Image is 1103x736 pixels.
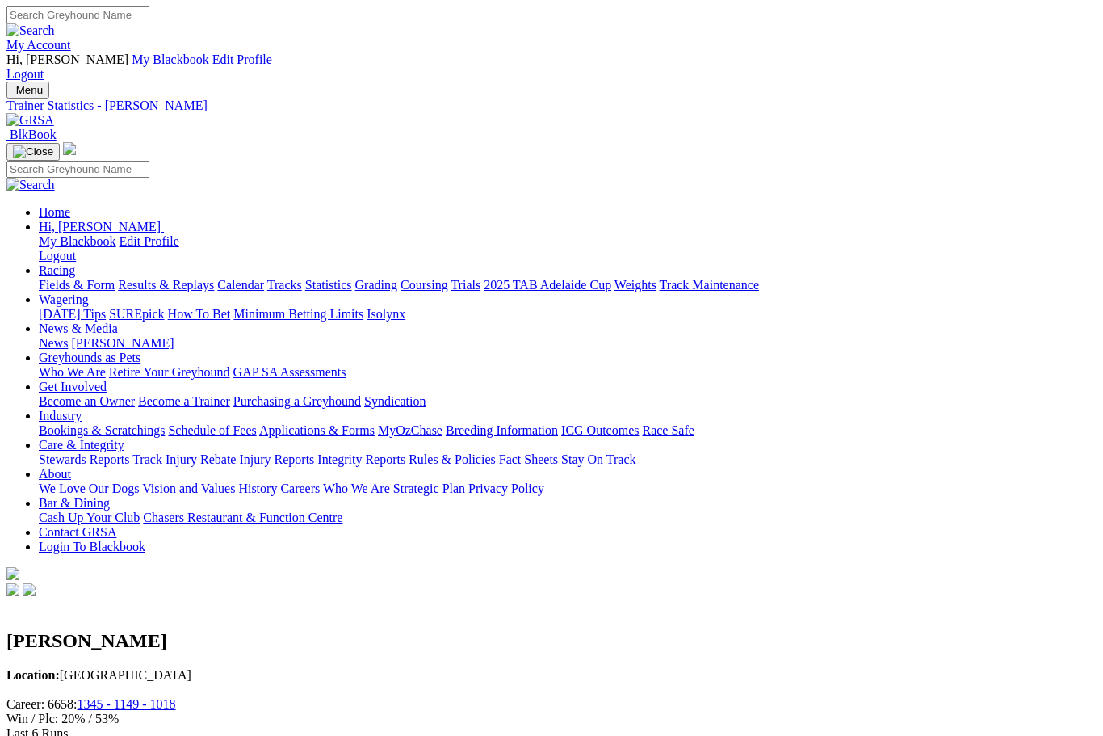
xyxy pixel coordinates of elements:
[23,583,36,596] img: twitter.svg
[6,178,55,192] img: Search
[39,482,139,495] a: We Love Our Dogs
[238,482,277,495] a: History
[39,394,1097,409] div: Get Involved
[6,668,60,682] b: Location:
[39,220,161,233] span: Hi, [PERSON_NAME]
[10,128,57,141] span: BlkBook
[168,307,231,321] a: How To Bet
[39,249,76,263] a: Logout
[317,452,405,466] a: Integrity Reports
[39,452,129,466] a: Stewards Reports
[6,630,1097,652] h2: [PERSON_NAME]
[39,205,70,219] a: Home
[132,452,236,466] a: Track Injury Rebate
[401,278,448,292] a: Coursing
[6,128,57,141] a: BlkBook
[39,365,106,379] a: Who We Are
[120,234,179,248] a: Edit Profile
[61,712,119,725] text: 20% / 53%
[39,336,68,350] a: News
[6,161,149,178] input: Search
[39,511,1097,525] div: Bar & Dining
[280,482,320,495] a: Careers
[39,540,145,553] a: Login To Blackbook
[484,278,611,292] a: 2025 TAB Adelaide Cup
[6,82,49,99] button: Toggle navigation
[39,307,106,321] a: [DATE] Tips
[6,53,1097,82] div: My Account
[39,496,110,510] a: Bar & Dining
[39,409,82,423] a: Industry
[364,394,426,408] a: Syndication
[39,467,71,481] a: About
[118,278,214,292] a: Results & Replays
[39,278,115,292] a: Fields & Form
[39,380,107,393] a: Get Involved
[168,423,256,437] a: Schedule of Fees
[13,145,53,158] img: Close
[39,234,1097,263] div: Hi, [PERSON_NAME]
[561,423,639,437] a: ICG Outcomes
[39,336,1097,351] div: News & Media
[305,278,352,292] a: Statistics
[138,394,230,408] a: Become a Trainer
[259,423,375,437] a: Applications & Forms
[39,423,165,437] a: Bookings & Scratchings
[233,307,363,321] a: Minimum Betting Limits
[39,452,1097,467] div: Care & Integrity
[39,423,1097,438] div: Industry
[39,351,140,364] a: Greyhounds as Pets
[142,482,235,495] a: Vision and Values
[6,567,19,580] img: logo-grsa-white.png
[323,482,390,495] a: Who We Are
[355,278,397,292] a: Grading
[6,6,149,23] input: Search
[39,263,75,277] a: Racing
[39,234,116,248] a: My Blackbook
[6,113,54,128] img: GRSA
[233,394,361,408] a: Purchasing a Greyhound
[499,452,558,466] a: Fact Sheets
[39,482,1097,496] div: About
[660,278,759,292] a: Track Maintenance
[109,307,164,321] a: SUREpick
[239,452,314,466] a: Injury Reports
[39,322,118,335] a: News & Media
[39,438,124,452] a: Care & Integrity
[212,53,272,66] a: Edit Profile
[393,482,465,495] a: Strategic Plan
[39,511,140,524] a: Cash Up Your Club
[233,365,346,379] a: GAP SA Assessments
[109,365,230,379] a: Retire Your Greyhound
[217,278,264,292] a: Calendar
[63,142,76,155] img: logo-grsa-white.png
[39,278,1097,292] div: Racing
[16,84,43,96] span: Menu
[267,278,302,292] a: Tracks
[39,307,1097,322] div: Wagering
[6,23,55,38] img: Search
[409,452,496,466] a: Rules & Policies
[446,423,558,437] a: Breeding Information
[143,511,342,524] a: Chasers Restaurant & Function Centre
[39,292,89,306] a: Wagering
[561,452,635,466] a: Stay On Track
[78,697,176,711] a: 1345 - 1149 - 1018
[6,53,128,66] span: Hi, [PERSON_NAME]
[6,67,44,81] a: Logout
[378,423,442,437] a: MyOzChase
[6,668,191,682] span: [GEOGRAPHIC_DATA]
[6,583,19,596] img: facebook.svg
[6,697,44,711] span: Career:
[367,307,405,321] a: Isolynx
[468,482,544,495] a: Privacy Policy
[132,53,209,66] a: My Blackbook
[6,99,1097,113] a: Trainer Statistics - [PERSON_NAME]
[451,278,480,292] a: Trials
[642,423,694,437] a: Race Safe
[6,143,60,161] button: Toggle navigation
[39,365,1097,380] div: Greyhounds as Pets
[614,278,656,292] a: Weights
[6,712,58,725] span: Win / Plc:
